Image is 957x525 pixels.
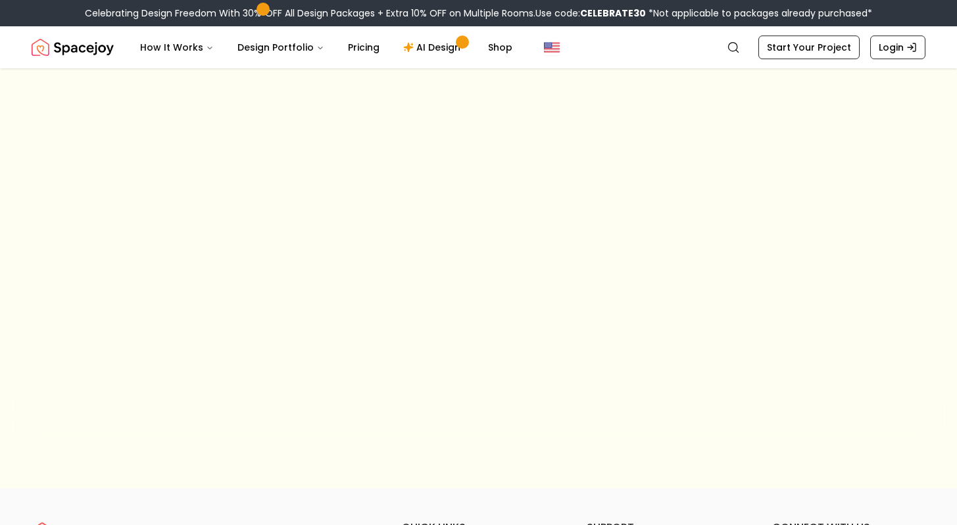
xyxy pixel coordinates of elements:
nav: Main [130,34,523,61]
a: Start Your Project [758,36,860,59]
a: Login [870,36,925,59]
span: Use code: [535,7,646,20]
nav: Global [32,26,925,68]
a: Shop [478,34,523,61]
a: Spacejoy [32,34,114,61]
button: Design Portfolio [227,34,335,61]
b: CELEBRATE30 [580,7,646,20]
img: Spacejoy Logo [32,34,114,61]
img: United States [544,39,560,55]
div: Celebrating Design Freedom With 30% OFF All Design Packages + Extra 10% OFF on Multiple Rooms. [85,7,872,20]
a: Pricing [337,34,390,61]
span: *Not applicable to packages already purchased* [646,7,872,20]
button: How It Works [130,34,224,61]
a: AI Design [393,34,475,61]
